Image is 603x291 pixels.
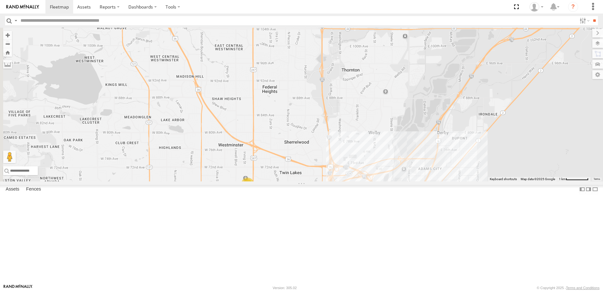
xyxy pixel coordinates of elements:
button: Zoom Home [3,48,12,57]
label: Assets [3,185,22,194]
i: ? [568,2,578,12]
button: Zoom out [3,39,12,48]
label: Dock Summary Table to the Right [585,185,592,194]
label: Measure [3,60,12,69]
button: Keyboard shortcuts [490,177,517,181]
button: Drag Pegman onto the map to open Street View [3,151,16,163]
label: Map Settings [592,70,603,79]
a: Terms and Conditions [566,286,600,290]
button: Map Scale: 1 km per 68 pixels [557,177,590,181]
div: 2 [241,178,254,190]
div: Bill Guildner [527,2,546,12]
label: Fences [23,185,44,194]
img: rand-logo.svg [6,5,39,9]
span: Map data ©2025 Google [521,177,555,181]
label: Hide Summary Table [592,185,598,194]
label: Dock Summary Table to the Left [579,185,585,194]
span: 1 km [559,177,566,181]
a: Terms [594,178,600,180]
a: Visit our Website [3,285,32,291]
label: Search Filter Options [577,16,591,25]
label: Search Query [13,16,18,25]
button: Zoom in [3,31,12,39]
div: © Copyright 2025 - [537,286,600,290]
div: Version: 305.02 [273,286,297,290]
